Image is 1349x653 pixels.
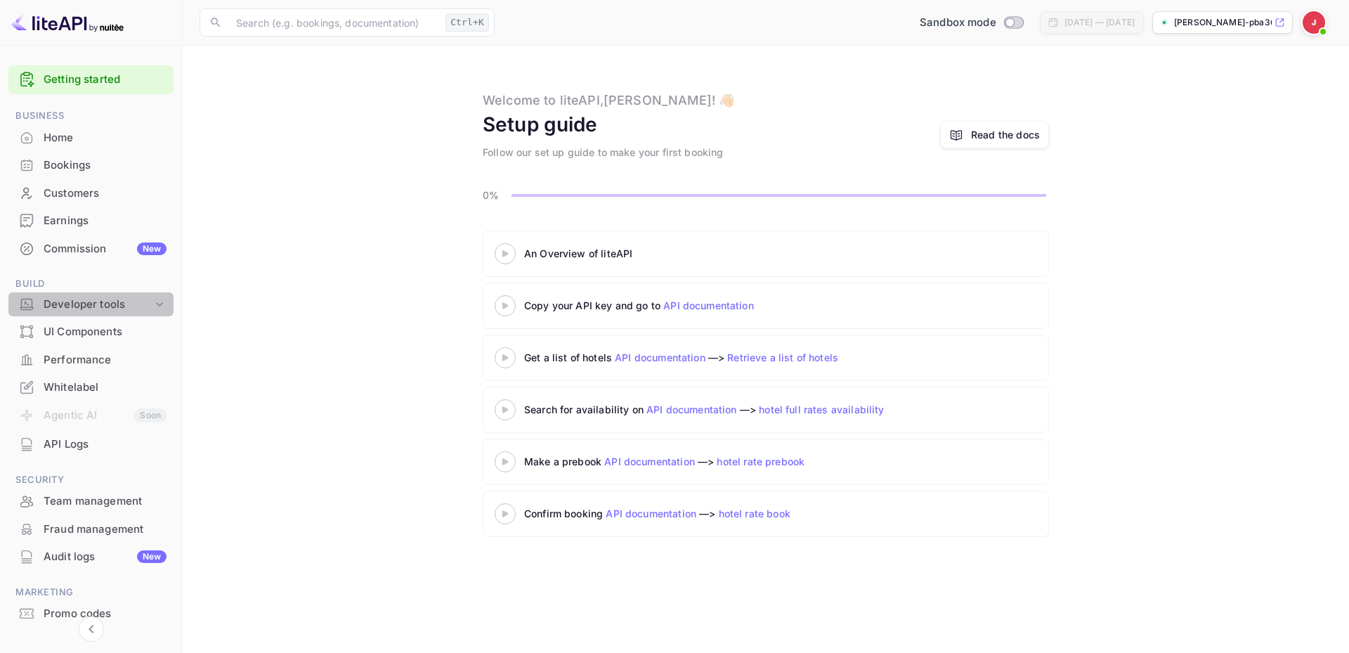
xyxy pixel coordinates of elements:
[44,493,167,510] div: Team management
[8,180,174,206] a: Customers
[8,124,174,152] div: Home
[914,15,1029,31] div: Switch to Production mode
[8,488,174,514] a: Team management
[8,488,174,515] div: Team management
[524,402,1016,417] div: Search for availability on —>
[8,235,174,263] div: CommissionNew
[8,431,174,458] div: API Logs
[8,431,174,457] a: API Logs
[44,522,167,538] div: Fraud management
[524,298,875,313] div: Copy your API key and go to
[615,351,705,363] a: API documentation
[940,121,1049,148] a: Read the docs
[8,124,174,150] a: Home
[137,550,167,563] div: New
[8,235,174,261] a: CommissionNew
[44,241,167,257] div: Commission
[8,292,174,317] div: Developer tools
[606,507,696,519] a: API documentation
[8,516,174,543] div: Fraud management
[663,299,754,311] a: API documentation
[483,188,507,202] p: 0%
[8,180,174,207] div: Customers
[719,507,790,519] a: hotel rate book
[8,108,174,124] span: Business
[971,127,1040,142] a: Read the docs
[8,207,174,233] a: Earnings
[483,145,724,160] div: Follow our set up guide to make your first booking
[44,352,167,368] div: Performance
[717,455,804,467] a: hotel rate prebook
[44,606,167,622] div: Promo codes
[137,243,167,255] div: New
[524,246,875,261] div: An Overview of liteAPI
[8,152,174,179] div: Bookings
[445,13,489,32] div: Ctrl+K
[8,276,174,292] span: Build
[8,152,174,178] a: Bookings
[8,65,174,94] div: Getting started
[8,600,174,626] a: Promo codes
[604,455,695,467] a: API documentation
[1064,16,1135,29] div: [DATE] — [DATE]
[44,72,167,88] a: Getting started
[44,437,167,453] div: API Logs
[8,207,174,235] div: Earnings
[44,297,152,313] div: Developer tools
[8,585,174,600] span: Marketing
[524,506,875,521] div: Confirm booking —>
[79,616,104,642] button: Collapse navigation
[44,186,167,202] div: Customers
[8,318,174,346] div: UI Components
[524,454,875,469] div: Make a prebook —>
[11,11,124,34] img: LiteAPI logo
[483,91,734,110] div: Welcome to liteAPI, [PERSON_NAME] ! 👋🏻
[44,130,167,146] div: Home
[44,324,167,340] div: UI Components
[1174,16,1272,29] p: [PERSON_NAME]-pba36....
[8,543,174,571] div: Audit logsNew
[8,374,174,400] a: Whitelabel
[44,157,167,174] div: Bookings
[8,347,174,373] a: Performance
[727,351,838,363] a: Retrieve a list of hotels
[8,347,174,374] div: Performance
[8,543,174,569] a: Audit logsNew
[44,213,167,229] div: Earnings
[483,110,598,139] div: Setup guide
[8,516,174,542] a: Fraud management
[44,380,167,396] div: Whitelabel
[8,600,174,628] div: Promo codes
[8,374,174,401] div: Whitelabel
[524,350,875,365] div: Get a list of hotels —>
[44,549,167,565] div: Audit logs
[759,403,884,415] a: hotel full rates availability
[646,403,737,415] a: API documentation
[228,8,440,37] input: Search (e.g. bookings, documentation)
[8,472,174,488] span: Security
[920,15,996,31] span: Sandbox mode
[8,318,174,344] a: UI Components
[1303,11,1325,34] img: Jacques Rossouw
